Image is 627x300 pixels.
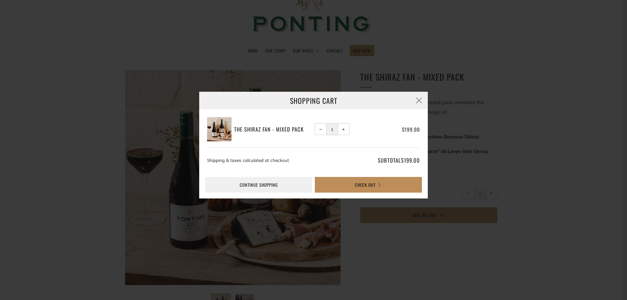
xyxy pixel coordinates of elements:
p: Shipping & taxes calculated at checkout [207,155,348,165]
span: $199.00 [401,156,420,164]
button: Close (Esc) [410,92,428,109]
a: Continue shopping [205,177,312,193]
input: quantity [326,123,338,135]
span: + [342,128,345,131]
img: The Shiraz Fan - Mixed Pack [207,117,232,142]
span: − [319,128,322,131]
h3: Shopping Cart [199,92,428,109]
span: $199.00 [402,126,420,133]
a: The Shiraz Fan - Mixed Pack [234,124,313,134]
button: Check Out [315,177,422,193]
p: Subtotal [351,155,420,165]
